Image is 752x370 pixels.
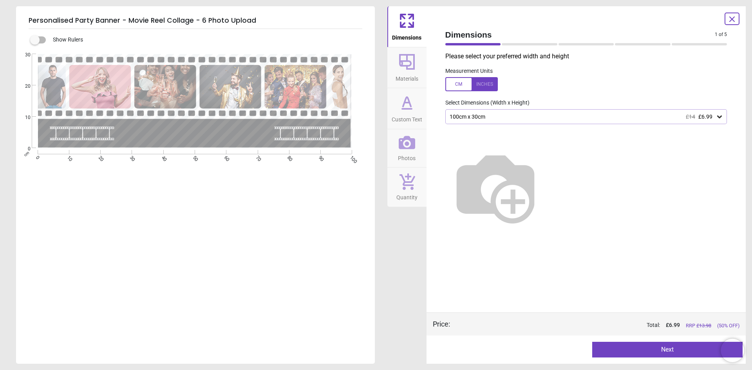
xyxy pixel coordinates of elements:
[396,71,418,83] span: Materials
[387,88,427,129] button: Custom Text
[398,151,416,162] span: Photos
[445,29,715,40] span: Dimensions
[445,67,493,75] label: Measurement Units
[16,83,31,90] span: 20
[449,114,716,120] div: 100cm x 30cm
[16,114,31,121] span: 10
[686,322,711,329] span: RRP
[592,342,743,357] button: Next
[392,30,421,42] span: Dimensions
[29,13,362,29] h5: Personalised Party Banner - Movie Reel Collage - 6 Photo Upload
[462,321,740,329] div: Total:
[721,339,744,362] iframe: Brevo live chat
[686,114,695,120] span: £14
[715,31,727,38] span: 1 of 5
[16,146,31,152] span: 0
[387,168,427,207] button: Quantity
[445,52,734,61] p: Please select your preferred width and height
[696,323,711,328] span: £ 13.98
[35,35,375,45] div: Show Rulers
[387,129,427,168] button: Photos
[717,322,739,329] span: (50% OFF)
[445,137,546,237] img: Helper for size comparison
[387,47,427,88] button: Materials
[16,52,31,58] span: 30
[396,190,418,202] span: Quantity
[439,99,530,107] label: Select Dimensions (Width x Height)
[392,112,422,124] span: Custom Text
[698,114,712,120] span: £6.99
[387,6,427,47] button: Dimensions
[666,321,680,329] span: £
[433,319,450,329] div: Price :
[669,322,680,328] span: 6.99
